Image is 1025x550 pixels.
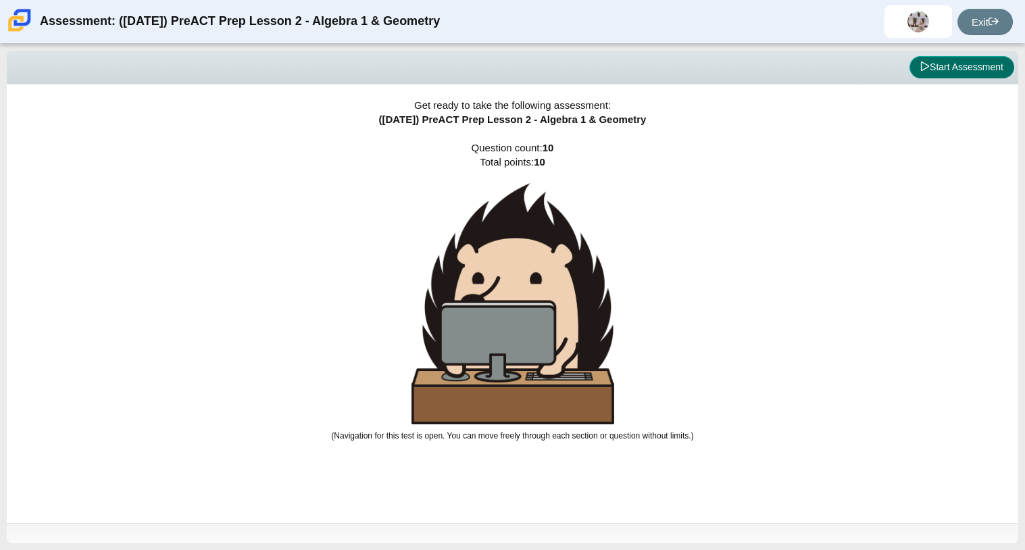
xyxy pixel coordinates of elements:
a: Carmen School of Science & Technology [5,25,34,36]
small: (Navigation for this test is open. You can move freely through each section or question without l... [331,431,693,441]
span: Question count: Total points: [331,142,693,441]
img: Carmen School of Science & Technology [5,6,34,34]
span: ([DATE]) PreACT Prep Lesson 2 - Algebra 1 & Geometry [379,114,647,125]
span: Get ready to take the following assessment: [414,99,611,111]
b: 10 [534,156,545,168]
a: Exit [957,9,1013,35]
img: kevin.sanchezavina.vzEcgi [907,11,929,32]
img: hedgehog-behind-computer-large.png [411,183,614,424]
button: Start Assessment [909,56,1014,79]
div: Assessment: ([DATE]) PreACT Prep Lesson 2 - Algebra 1 & Geometry [40,5,440,38]
b: 10 [543,142,554,153]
